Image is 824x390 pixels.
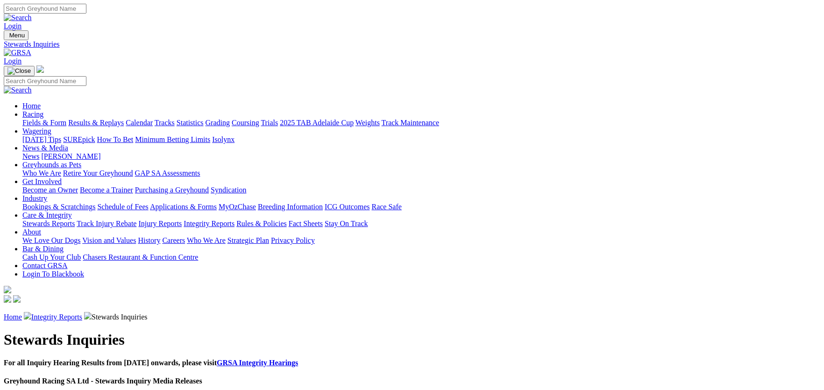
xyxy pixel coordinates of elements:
a: Fields & Form [22,119,66,127]
a: Strategic Plan [227,236,269,244]
a: Injury Reports [138,220,182,227]
a: Syndication [211,186,246,194]
div: Get Involved [22,186,820,194]
p: Stewards Inquiries [4,312,820,321]
span: Menu [9,32,25,39]
a: Breeding Information [258,203,323,211]
a: Contact GRSA [22,262,67,269]
a: Careers [162,236,185,244]
a: [PERSON_NAME] [41,152,100,160]
b: For all Inquiry Hearing Results from [DATE] onwards, please visit [4,359,298,367]
a: Rules & Policies [236,220,287,227]
div: Racing [22,119,820,127]
a: Login [4,57,21,65]
a: Stewards Reports [22,220,75,227]
a: Become an Owner [22,186,78,194]
a: SUREpick [63,135,95,143]
a: We Love Our Dogs [22,236,80,244]
a: Purchasing a Greyhound [135,186,209,194]
a: Chasers Restaurant & Function Centre [83,253,198,261]
a: Login [4,22,21,30]
div: Wagering [22,135,820,144]
a: Who We Are [22,169,61,177]
a: Track Maintenance [382,119,439,127]
a: Calendar [126,119,153,127]
img: logo-grsa-white.png [4,286,11,293]
a: Stay On Track [325,220,368,227]
div: News & Media [22,152,820,161]
a: Home [4,313,22,321]
a: Weights [355,119,380,127]
a: Industry [22,194,47,202]
a: Home [22,102,41,110]
button: Toggle navigation [4,30,28,40]
a: Track Injury Rebate [77,220,136,227]
img: chevron-right.svg [84,312,92,319]
a: Greyhounds as Pets [22,161,81,169]
a: Results & Replays [68,119,124,127]
a: Isolynx [212,135,234,143]
a: Get Involved [22,177,62,185]
a: Trials [261,119,278,127]
button: Toggle navigation [4,66,35,76]
a: Login To Blackbook [22,270,84,278]
a: Statistics [177,119,204,127]
a: Vision and Values [82,236,136,244]
a: Schedule of Fees [97,203,148,211]
a: Become a Trainer [80,186,133,194]
a: Grading [206,119,230,127]
a: Bookings & Scratchings [22,203,95,211]
div: Bar & Dining [22,253,820,262]
a: News & Media [22,144,68,152]
a: Tracks [155,119,175,127]
a: Who We Are [187,236,226,244]
img: GRSA [4,49,31,57]
a: Racing [22,110,43,118]
a: Integrity Reports [31,313,82,321]
div: Greyhounds as Pets [22,169,820,177]
a: Stewards Inquiries [4,40,820,49]
a: Cash Up Your Club [22,253,81,261]
a: GRSA Integrity Hearings [217,359,298,367]
img: twitter.svg [13,295,21,303]
a: Integrity Reports [184,220,234,227]
img: facebook.svg [4,295,11,303]
a: GAP SA Assessments [135,169,200,177]
h1: Stewards Inquiries [4,331,820,348]
a: Minimum Betting Limits [135,135,210,143]
a: How To Bet [97,135,134,143]
div: About [22,236,820,245]
a: Wagering [22,127,51,135]
input: Search [4,76,86,86]
a: About [22,228,41,236]
img: Close [7,67,31,75]
a: Care & Integrity [22,211,72,219]
a: Bar & Dining [22,245,64,253]
a: Privacy Policy [271,236,315,244]
a: ICG Outcomes [325,203,369,211]
a: Coursing [232,119,259,127]
a: MyOzChase [219,203,256,211]
a: Retire Your Greyhound [63,169,133,177]
input: Search [4,4,86,14]
div: Care & Integrity [22,220,820,228]
a: [DATE] Tips [22,135,61,143]
img: logo-grsa-white.png [36,65,44,73]
a: Fact Sheets [289,220,323,227]
img: chevron-right.svg [24,312,31,319]
img: Search [4,86,32,94]
h4: Greyhound Racing SA Ltd - Stewards Inquiry Media Releases [4,377,820,385]
a: Applications & Forms [150,203,217,211]
a: News [22,152,39,160]
img: Search [4,14,32,22]
a: 2025 TAB Adelaide Cup [280,119,354,127]
a: Race Safe [371,203,401,211]
a: History [138,236,160,244]
div: Industry [22,203,820,211]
